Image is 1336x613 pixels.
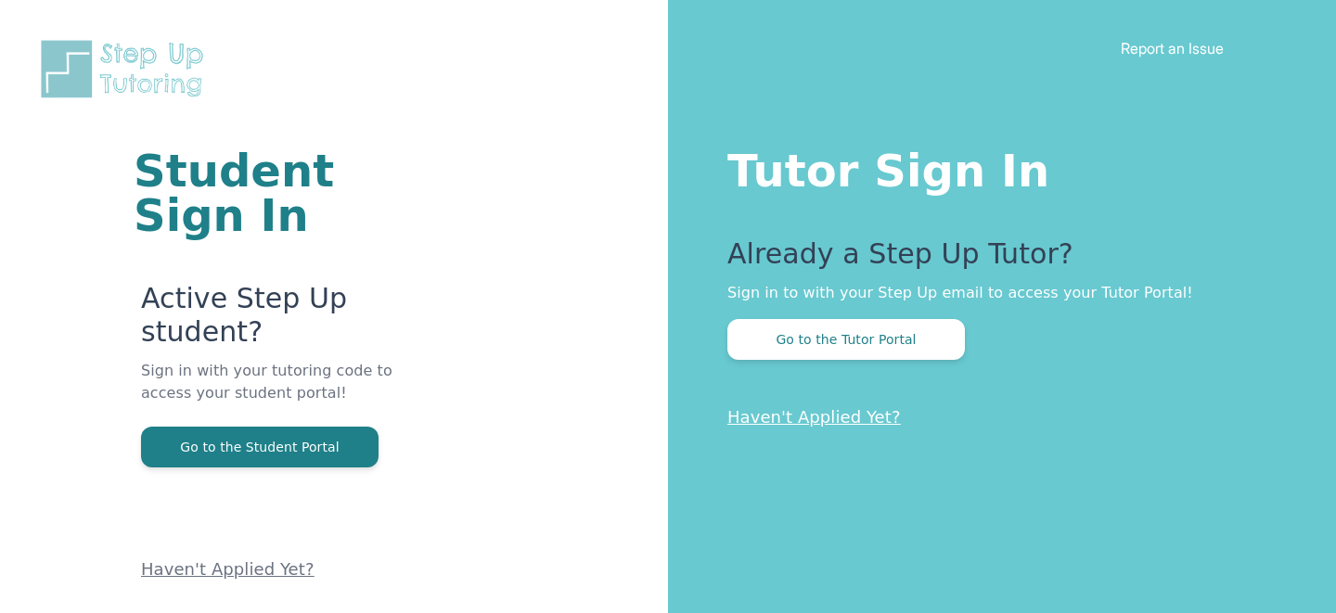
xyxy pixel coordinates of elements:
p: Sign in to with your Step Up email to access your Tutor Portal! [727,282,1262,304]
a: Haven't Applied Yet? [141,559,315,579]
h1: Student Sign In [134,148,445,237]
a: Report an Issue [1121,39,1224,57]
p: Active Step Up student? [141,282,445,360]
img: Step Up Tutoring horizontal logo [37,37,215,101]
h1: Tutor Sign In [727,141,1262,193]
a: Go to the Tutor Portal [727,330,965,348]
a: Go to the Student Portal [141,438,379,455]
button: Go to the Tutor Portal [727,319,965,360]
p: Already a Step Up Tutor? [727,237,1262,282]
p: Sign in with your tutoring code to access your student portal! [141,360,445,427]
a: Haven't Applied Yet? [727,407,901,427]
button: Go to the Student Portal [141,427,379,467]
